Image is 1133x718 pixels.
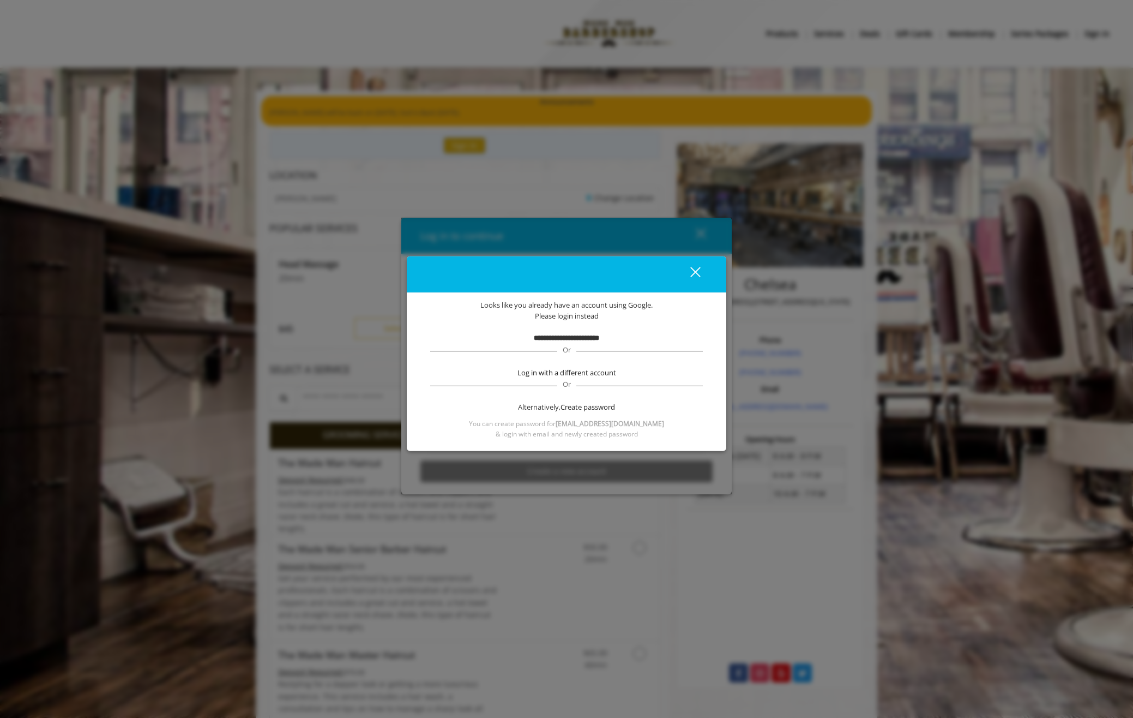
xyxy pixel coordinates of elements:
[429,401,704,412] div: Alternatively,
[496,428,638,439] span: & login with email and newly created password
[557,379,576,388] span: Or
[557,345,576,355] span: Or
[480,299,653,310] span: Looks like you already have an account using Google.
[556,418,664,428] b: [EMAIL_ADDRESS][DOMAIN_NAME]
[517,367,616,379] span: Log in with a different account
[670,263,707,285] button: close dialog
[561,401,615,412] span: Create password
[469,418,664,428] span: You can create password for
[678,266,700,283] div: close dialog
[535,310,599,322] span: Please login instead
